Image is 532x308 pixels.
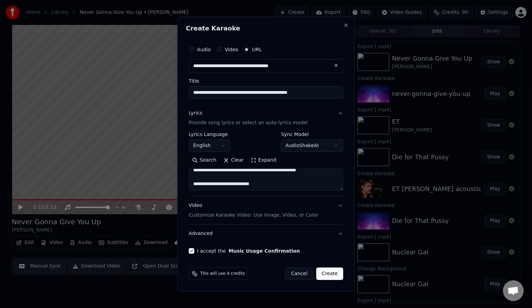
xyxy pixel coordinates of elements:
label: Title [189,79,343,83]
button: VideoCustomize Karaoke Video: Use Image, Video, or Color [189,197,343,224]
label: Audio [197,47,211,52]
label: Sync Model [281,132,343,137]
label: URL [252,47,262,52]
h2: Create Karaoke [186,25,346,31]
button: I accept the [229,248,300,253]
button: Search [189,155,220,166]
button: Advanced [189,225,343,243]
button: Cancel [285,268,313,280]
button: Create [316,268,344,280]
p: Customize Karaoke Video: Use Image, Video, or Color [189,212,318,219]
button: Clear [220,155,247,166]
div: Lyrics [189,110,202,117]
span: This will use 4 credits [200,271,245,277]
p: Provide song lyrics or select an auto lyrics model [189,119,308,126]
label: Lyrics Language [189,132,230,137]
div: Video [189,202,318,219]
button: Expand [247,155,280,166]
label: Video [225,47,238,52]
div: LyricsProvide song lyrics or select an auto lyrics model [189,132,343,196]
button: LyricsProvide song lyrics or select an auto lyrics model [189,104,343,132]
label: I accept the [197,248,300,253]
